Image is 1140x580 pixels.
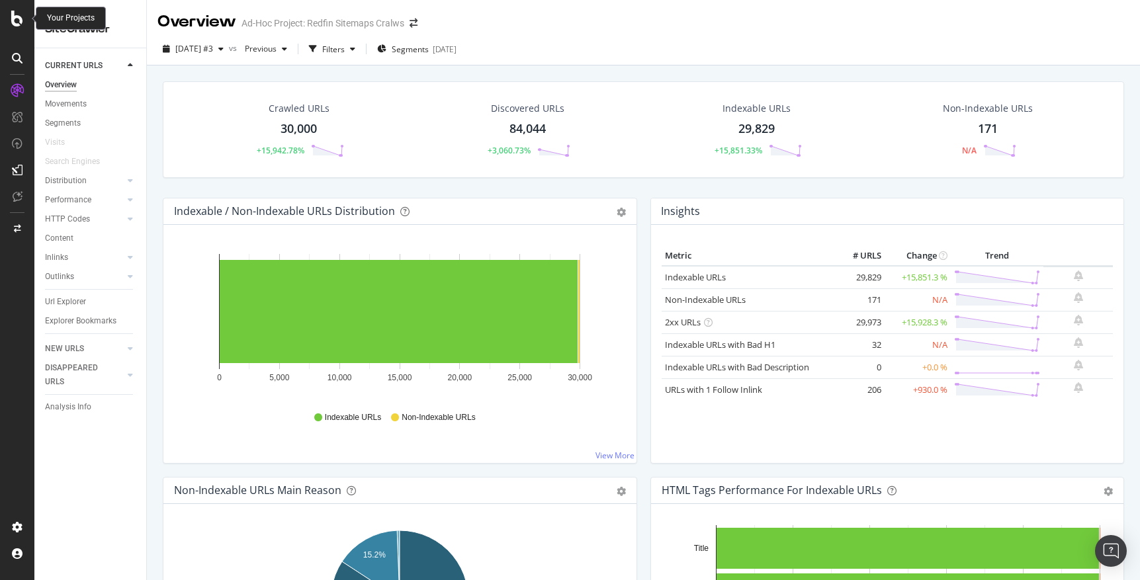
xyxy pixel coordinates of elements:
[325,412,381,423] span: Indexable URLs
[45,295,137,309] a: Url Explorer
[738,120,775,138] div: 29,829
[328,373,352,382] text: 10,000
[45,59,103,73] div: CURRENT URLS
[47,13,95,24] div: Your Projects
[662,246,832,266] th: Metric
[45,97,137,111] a: Movements
[832,246,885,266] th: # URLS
[157,11,236,33] div: Overview
[241,17,404,30] div: Ad-Hoc Project: Redfin Sitemaps Cralws
[269,102,329,115] div: Crawled URLs
[45,212,90,226] div: HTTP Codes
[1074,382,1083,393] div: bell-plus
[509,120,546,138] div: 84,044
[617,487,626,496] div: gear
[1074,360,1083,370] div: bell-plus
[45,361,124,389] a: DISAPPEARED URLS
[372,38,462,60] button: Segments[DATE]
[832,311,885,333] td: 29,973
[45,78,137,92] a: Overview
[885,311,951,333] td: +15,928.3 %
[45,78,77,92] div: Overview
[832,266,885,289] td: 29,829
[240,43,277,54] span: Previous
[45,97,87,111] div: Movements
[304,38,361,60] button: Filters
[1104,487,1113,496] div: gear
[885,246,951,266] th: Change
[832,356,885,378] td: 0
[665,361,809,373] a: Indexable URLs with Bad Description
[45,400,137,414] a: Analysis Info
[595,450,635,461] a: View More
[45,193,91,207] div: Performance
[322,44,345,55] div: Filters
[832,333,885,356] td: 32
[45,251,68,265] div: Inlinks
[1074,315,1083,325] div: bell-plus
[885,288,951,311] td: N/A
[488,145,531,156] div: +3,060.73%
[363,550,386,559] text: 15.2%
[175,43,213,54] span: 2025 Sep. 19th #3
[665,384,762,395] a: URLs with 1 Follow Inlink
[1095,535,1127,567] div: Open Intercom Messenger
[45,116,81,130] div: Segments
[45,342,124,356] a: NEW URLS
[45,251,124,265] a: Inlinks
[832,288,885,311] td: 171
[45,231,137,245] a: Content
[45,314,137,328] a: Explorer Bookmarks
[388,373,412,382] text: 15,000
[951,246,1043,266] th: Trend
[832,378,885,401] td: 206
[217,373,222,382] text: 0
[45,270,74,284] div: Outlinks
[491,102,564,115] div: Discovered URLs
[665,339,775,351] a: Indexable URLs with Bad H1
[45,136,78,149] a: Visits
[507,373,532,382] text: 25,000
[45,212,124,226] a: HTTP Codes
[45,361,112,389] div: DISAPPEARED URLS
[978,120,998,138] div: 171
[885,356,951,378] td: +0.0 %
[715,145,762,156] div: +15,851.33%
[174,483,341,497] div: Non-Indexable URLs Main Reason
[693,544,709,553] text: Title
[174,246,626,399] svg: A chart.
[568,373,592,382] text: 30,000
[45,116,137,130] a: Segments
[447,373,472,382] text: 20,000
[45,59,124,73] a: CURRENT URLS
[943,102,1033,115] div: Non-Indexable URLs
[45,155,113,169] a: Search Engines
[45,270,124,284] a: Outlinks
[402,412,475,423] span: Non-Indexable URLs
[665,316,701,328] a: 2xx URLs
[281,120,317,138] div: 30,000
[45,295,86,309] div: Url Explorer
[410,19,417,28] div: arrow-right-arrow-left
[661,202,700,220] h4: Insights
[45,231,73,245] div: Content
[45,400,91,414] div: Analysis Info
[45,136,65,149] div: Visits
[962,145,977,156] div: N/A
[665,271,726,283] a: Indexable URLs
[45,174,124,188] a: Distribution
[229,42,240,54] span: vs
[45,342,84,356] div: NEW URLS
[45,155,100,169] div: Search Engines
[617,208,626,217] div: gear
[174,204,395,218] div: Indexable / Non-Indexable URLs Distribution
[1074,270,1083,281] div: bell-plus
[723,102,791,115] div: Indexable URLs
[1074,337,1083,348] div: bell-plus
[1074,292,1083,303] div: bell-plus
[45,193,124,207] a: Performance
[240,38,292,60] button: Previous
[45,174,87,188] div: Distribution
[257,145,304,156] div: +15,942.78%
